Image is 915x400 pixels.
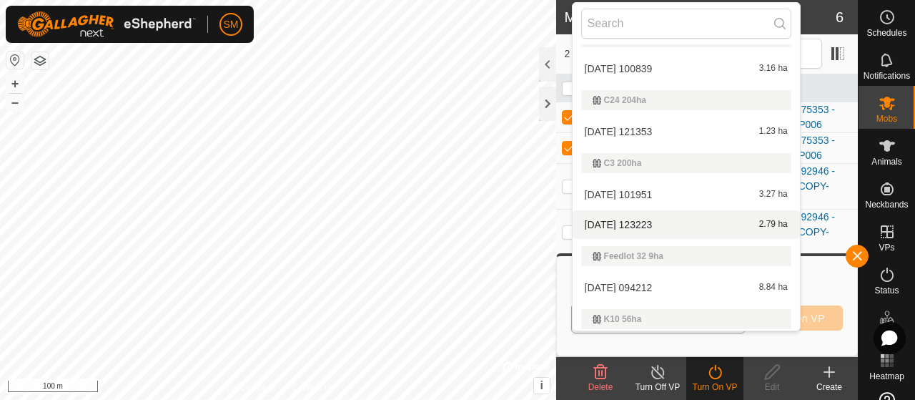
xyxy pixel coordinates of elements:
button: Reset Map [6,52,24,69]
span: [DATE] 121353 [585,127,653,137]
li: 2025-07-30 121353 [573,117,800,146]
div: C3 200ha [593,159,780,167]
span: 3.27 ha [759,190,788,200]
div: Create [801,381,858,394]
span: Mobs [876,114,897,123]
th: VP [756,74,858,102]
span: [DATE] 094212 [585,283,653,293]
a: Contact Us [292,381,334,394]
span: 3.16 ha [759,64,788,74]
img: Gallagher Logo [17,11,196,37]
div: Feedlot 32 9ha [593,252,780,260]
span: Neckbands [865,200,908,209]
button: Map Layers [31,52,49,69]
span: i [540,379,543,391]
div: Turn Off VP [629,381,686,394]
button: – [6,94,24,111]
div: Turn On VP [686,381,743,394]
span: 2.79 ha [759,220,788,230]
span: Status [874,286,899,295]
input: Search [581,9,791,39]
span: SM [224,17,239,32]
span: [DATE] 123223 [585,220,653,230]
a: Privacy Policy [222,381,275,394]
button: + [6,75,24,92]
span: Schedules [866,29,906,37]
span: VPs [879,243,894,252]
span: 6 [836,6,844,28]
span: Notifications [864,72,910,80]
div: Edit [743,381,801,394]
span: [DATE] 100839 [585,64,653,74]
span: 1.23 ha [759,127,788,137]
span: Heatmap [869,372,904,381]
div: K10 56ha [593,315,780,323]
li: 2025-08-01 100839 [573,54,800,83]
div: C24 204ha [593,96,780,104]
li: 2025-07-28 094212 [573,273,800,302]
span: 2 selected [565,47,649,62]
button: i [534,378,550,394]
span: 8.84 ha [759,283,788,293]
h2: Mobs [565,9,836,26]
span: Animals [871,157,902,166]
span: Delete [588,382,613,392]
span: [DATE] 101951 [585,190,653,200]
li: 2025-08-07 123223 [573,210,800,239]
li: 2025-08-01 101951 [573,180,800,209]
